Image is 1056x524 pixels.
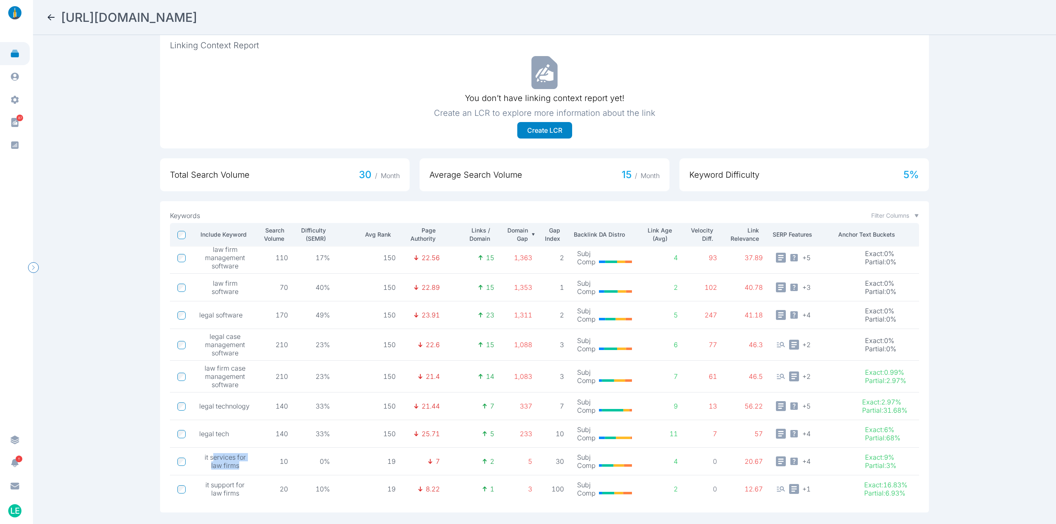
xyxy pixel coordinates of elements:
[838,230,916,239] p: Anchor Text Buckets
[301,372,330,381] p: 23%
[649,430,678,438] p: 11
[16,115,23,121] span: 87
[649,485,678,493] p: 2
[577,461,596,470] p: Comp
[490,457,494,465] p: 2
[865,258,896,266] p: Partial : 0%
[865,249,896,258] p: Exact : 0%
[691,341,717,349] p: 77
[264,485,288,493] p: 20
[577,406,596,414] p: Comp
[691,372,717,381] p: 61
[343,311,396,319] p: 150
[199,279,251,296] span: law firm software
[170,169,250,181] span: Total Search Volume
[264,402,288,410] p: 140
[301,311,330,319] p: 49%
[301,485,330,493] p: 10%
[862,406,907,414] p: Partial : 31.68%
[865,307,896,315] p: Exact : 0%
[507,372,532,381] p: 1,083
[5,6,25,19] img: linklaunch_small.2ae18699.png
[730,341,763,349] p: 46.3
[340,230,391,239] p: Avg Rank
[298,226,326,243] p: Difficulty (SEMR)
[545,430,564,438] p: 10
[261,226,284,243] p: Search Volume
[490,402,494,410] p: 7
[507,485,532,493] p: 3
[507,311,532,319] p: 1,311
[517,122,572,139] button: Create LCR
[343,341,396,349] p: 150
[577,425,596,434] p: Subj
[577,453,596,461] p: Subj
[170,40,919,51] span: Linking Context Report
[691,402,717,410] p: 13
[802,484,811,493] span: + 1
[375,172,377,180] span: /
[301,254,330,262] p: 17%
[486,283,494,291] p: 15
[577,376,596,385] p: Comp
[545,402,564,410] p: 7
[343,402,396,410] p: 150
[465,92,625,104] p: You don’t have linking context report yet!
[577,398,596,406] p: Subj
[542,226,561,243] p: Gap Index
[865,461,896,470] p: Partial : 3%
[264,341,288,349] p: 210
[865,425,900,434] p: Exact : 6%
[199,430,229,438] span: legal tech
[264,372,288,381] p: 210
[577,258,596,266] p: Comp
[730,372,763,381] p: 46.5
[730,485,763,493] p: 12.67
[802,340,811,349] span: + 2
[422,311,440,319] p: 23.91
[343,372,396,381] p: 150
[301,402,330,410] p: 33%
[264,311,288,319] p: 170
[264,254,288,262] p: 110
[649,402,678,410] p: 9
[574,230,639,239] p: Backlink DA Distro
[486,341,494,349] p: 15
[359,168,400,181] span: 30
[691,283,717,291] p: 102
[426,485,440,493] p: 8.22
[649,457,678,465] p: 4
[507,341,532,349] p: 1,088
[646,226,674,243] p: Link Age (Avg)
[864,481,907,489] p: Exact : 16.83%
[199,481,251,497] span: it support for law firms
[730,311,763,319] p: 41.18
[689,169,759,181] span: Keyword Difficulty
[170,211,200,220] p: Keywords
[61,10,197,25] h2: https://empist.com/expert-it-support-for-law-firms-secure-your-practice/
[649,311,678,319] p: 5
[545,485,564,493] p: 100
[802,371,811,381] span: + 2
[507,430,532,438] p: 233
[865,434,900,442] p: Partial : 68%
[577,481,596,489] p: Subj
[199,245,251,270] span: law firm management software
[301,430,330,438] p: 33%
[691,311,717,319] p: 247
[426,372,440,381] p: 21.4
[871,211,909,220] span: Filter Columns
[343,254,396,262] p: 150
[802,253,811,262] span: + 5
[649,372,678,381] p: 7
[405,226,436,243] p: Page Authority
[865,336,896,345] p: Exact : 0%
[422,430,440,438] p: 25.71
[343,430,396,438] p: 150
[422,402,440,410] p: 21.44
[199,453,251,470] span: it services for law firms
[577,287,596,296] p: Comp
[264,457,288,465] p: 10
[622,168,660,181] span: 15
[691,457,717,465] p: 0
